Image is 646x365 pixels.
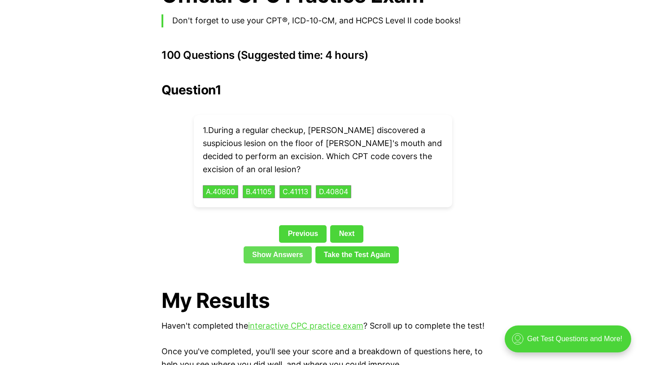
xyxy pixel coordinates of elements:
p: Haven't completed the ? Scroll up to complete the test! [161,320,484,333]
iframe: portal-trigger [497,321,646,365]
button: C.41113 [279,185,311,199]
p: 1 . During a regular checkup, [PERSON_NAME] discovered a suspicious lesion on the floor of [PERSO... [203,124,443,176]
button: D.40804 [316,185,351,199]
blockquote: Don't forget to use your CPT®, ICD-10-CM, and HCPCS Level II code books! [161,14,484,27]
h2: Question 1 [161,83,484,97]
a: Previous [279,225,327,242]
a: Show Answers [244,246,312,263]
button: A.40800 [203,185,238,199]
a: Take the Test Again [315,246,399,263]
h1: My Results [161,289,484,312]
h3: 100 Questions (Suggested time: 4 hours) [161,49,484,62]
button: B.41105 [243,185,275,199]
a: Next [330,225,363,242]
a: interactive CPC practice exam [248,321,363,330]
